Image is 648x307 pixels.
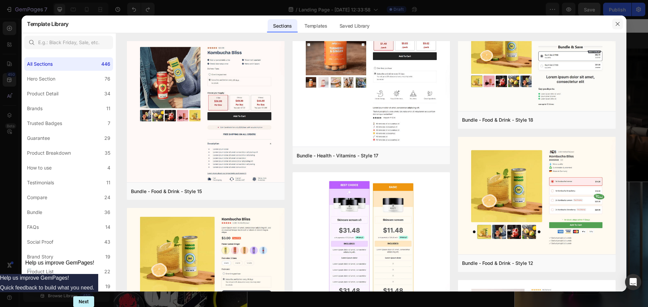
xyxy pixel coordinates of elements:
[297,152,378,160] div: Bundle - Health - Vitamins - Style 17
[27,104,43,113] div: Brands
[462,259,533,267] div: Bundle - Food & Drink - Style 12
[299,19,332,33] div: Templates
[25,260,94,274] button: Show survey - Help us improve GemPages!
[6,19,529,25] p: FREE Shipping On All U.S. Orders Over $150
[104,238,110,246] div: 43
[27,60,53,68] div: All Sections
[625,274,641,290] div: Open Intercom Messenger
[27,149,71,157] div: Product Breakdown
[131,187,202,195] div: Bundle - Food & Drink - Style 15
[27,223,39,231] div: FAQs
[105,282,110,290] div: 19
[105,223,110,231] div: 14
[156,159,378,167] div: Rich Text Editor. Editing area: main
[462,116,533,124] div: Bundle - Food & Drink - Style 18
[458,3,616,112] img: bd18.png
[25,260,94,266] span: Help us improve GemPages!
[27,90,58,98] div: Product Detail
[157,159,378,166] p: Enjoy a hefty 30% discount on a range of phonecase options!
[105,149,110,157] div: 35
[458,137,616,256] img: bd12.png
[27,134,50,142] div: Guarantee
[254,179,280,186] div: Rich Text Editor. Editing area: main
[108,119,110,127] div: 7
[104,134,110,142] div: 29
[127,38,285,199] img: bd15.png
[27,193,47,202] div: Compare
[27,238,53,246] div: Social Proof
[156,132,378,155] h2: Exclusive phone case
[401,163,534,296] img: gempages_586293296431629147-c6c2669e-0685-4b8d-868b-35328eb36a4f.webp
[106,104,110,113] div: 11
[24,36,113,49] input: E.g.: Black Friday, Sale, etc.
[268,19,297,33] div: Sections
[293,5,450,148] img: bd17.png
[104,268,110,276] div: 22
[105,253,110,261] div: 19
[27,208,42,216] div: Bundle
[107,164,110,172] div: 4
[27,179,54,187] div: Testimonials
[104,90,110,98] div: 34
[101,60,110,68] div: 446
[334,19,375,33] div: Saved Library
[105,75,110,83] div: 76
[401,30,534,163] img: gempages_586293296431629147-5c2276ac-864d-4017-856c-330cfd1b2cac.webp
[27,75,55,83] div: Hero Section
[104,208,110,216] div: 36
[27,119,62,127] div: Trusted Badges
[104,193,110,202] div: 24
[254,179,280,186] p: Shop Now
[27,15,69,33] h2: Template Library
[27,253,53,261] div: Brand Story
[106,179,110,187] div: 11
[27,164,52,172] div: How to use
[205,175,330,190] button: Shop Now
